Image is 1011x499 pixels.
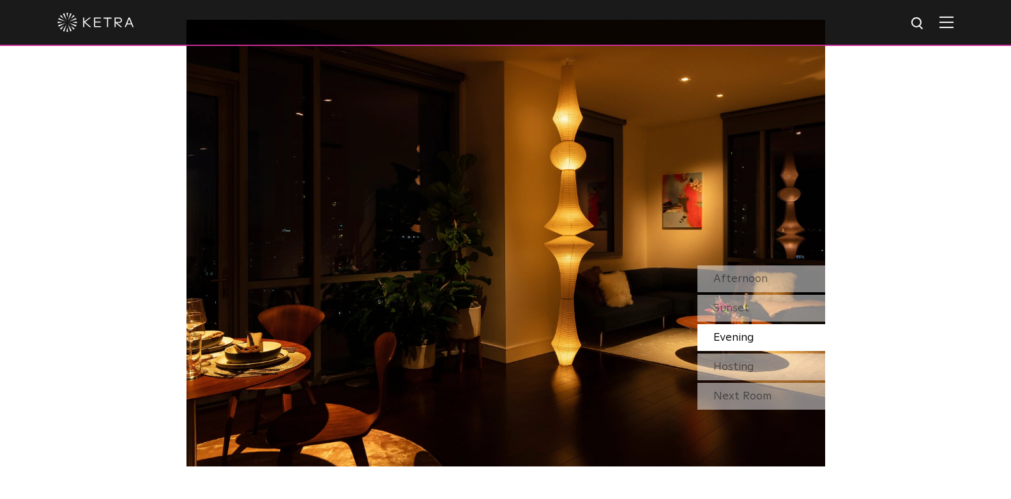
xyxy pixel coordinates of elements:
[939,16,954,28] img: Hamburger%20Nav.svg
[186,20,825,466] img: SS_HBD_LivingRoom_Desktop_03
[713,273,768,285] span: Afternoon
[910,16,926,32] img: search icon
[713,302,749,314] span: Sunset
[57,13,134,32] img: ketra-logo-2019-white
[713,332,754,343] span: Evening
[713,361,754,373] span: Hosting
[697,383,825,410] div: Next Room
